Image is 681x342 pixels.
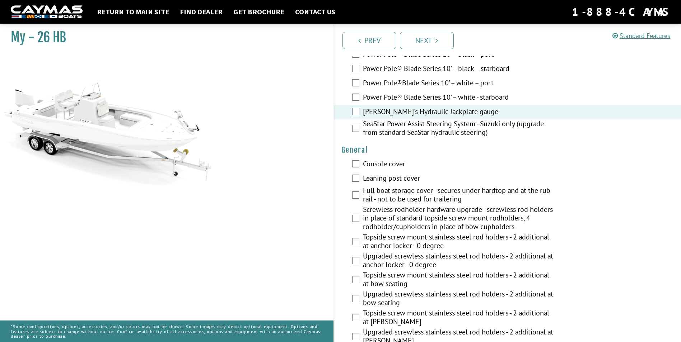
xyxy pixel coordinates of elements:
[363,174,554,184] label: Leaning post cover
[291,7,339,16] a: Contact Us
[342,32,396,49] a: Prev
[93,7,173,16] a: Return to main site
[11,29,316,46] h1: My - 26 HB
[11,5,83,19] img: white-logo-c9c8dbefe5ff5ceceb0f0178aa75bf4bb51f6bca0971e226c86eb53dfe498488.png
[363,160,554,170] label: Console cover
[363,233,554,252] label: Topside screw mount stainless steel rod holders - 2 additional at anchor locker - 0 degree
[341,146,674,155] h4: General
[363,252,554,271] label: Upgraded screwless stainless steel rod holders - 2 additional at anchor locker - 0 degree
[363,271,554,290] label: Topside screw mount stainless steel rod holders - 2 additional at bow seating
[400,32,454,49] a: Next
[363,107,554,118] label: [PERSON_NAME]'s Hydraulic Jackplate gauge
[363,205,554,233] label: Screwless rodholder hardware upgrade - screwless rod holders in place of standard topside screw m...
[612,32,670,40] a: Standard Features
[363,119,554,138] label: SeaStar Power Assist Steering System - Suzuki only (upgrade from standard SeaStar hydraulic steer...
[363,79,554,89] label: Power Pole®Blade Series 10’ – white – port
[363,290,554,309] label: Upgraded screwless stainless steel rod holders - 2 additional at bow seating
[363,93,554,103] label: Power Pole® Blade Series 10’ – white - starboard
[176,7,226,16] a: Find Dealer
[11,320,323,342] p: *Some configurations, options, accessories, and/or colors may not be shown. Some images may depic...
[363,309,554,328] label: Topside screw mount stainless steel rod holders - 2 additional at [PERSON_NAME]
[363,186,554,205] label: Full boat storage cover - secures under hardtop and at the rub rail - not to be used for trailering
[572,4,670,20] div: 1-888-4CAYMAS
[230,7,288,16] a: Get Brochure
[363,64,554,75] label: Power Pole® Blade Series 10’ – black – starboard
